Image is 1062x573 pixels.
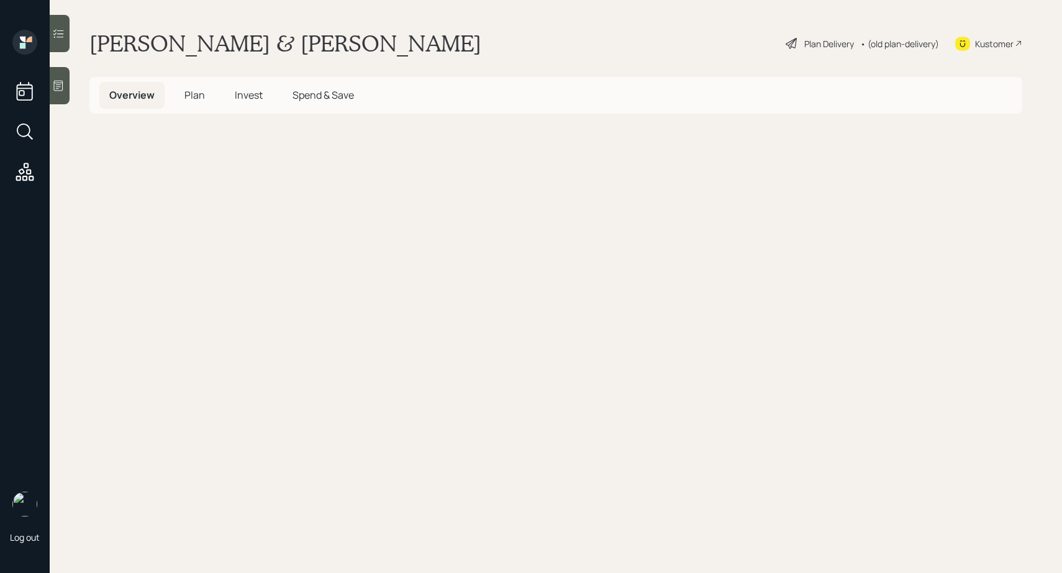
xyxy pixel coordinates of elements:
[109,88,155,102] span: Overview
[860,37,939,50] div: • (old plan-delivery)
[12,492,37,517] img: sami-boghos-headshot.png
[975,37,1014,50] div: Kustomer
[184,88,205,102] span: Plan
[89,30,481,57] h1: [PERSON_NAME] & [PERSON_NAME]
[293,88,354,102] span: Spend & Save
[235,88,263,102] span: Invest
[804,37,854,50] div: Plan Delivery
[10,531,40,543] div: Log out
